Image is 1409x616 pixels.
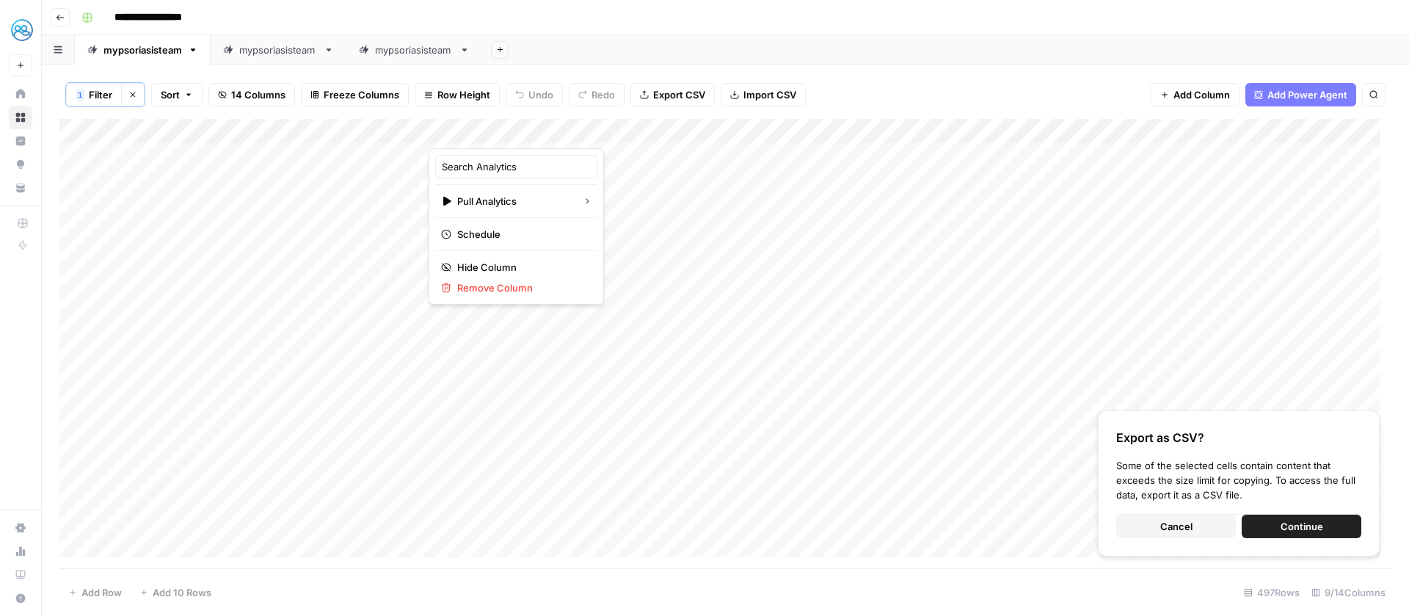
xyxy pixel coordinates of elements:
a: Opportunities [9,153,32,176]
span: Remove Column [457,280,586,295]
button: Add Column [1151,83,1239,106]
button: Undo [506,83,563,106]
button: Continue [1242,515,1361,538]
div: Some of the selected cells contain content that exceeds the size limit for copying. To access the... [1116,458,1361,502]
span: Redo [591,87,615,102]
button: Redo [569,83,625,106]
span: Row Height [437,87,490,102]
a: Learning Hub [9,563,32,587]
div: mypsoriasisteam [375,43,454,57]
button: 1Filter [66,83,121,106]
div: Export as CSV? [1116,429,1361,446]
a: Home [9,82,32,106]
button: Export CSV [630,83,715,106]
span: Export CSV [653,87,705,102]
button: Import CSV [721,83,806,106]
span: Filter [89,87,112,102]
div: 497 Rows [1238,581,1306,604]
img: MyHealthTeam Logo [9,17,35,43]
button: Add Power Agent [1245,83,1356,106]
span: Add Column [1173,87,1230,102]
a: mypsoriasisteam [346,35,482,65]
button: 14 Columns [208,83,295,106]
span: Add 10 Rows [153,585,211,600]
div: 1 [76,89,84,101]
a: Your Data [9,176,32,200]
span: Continue [1281,519,1323,534]
span: Hide Column [457,260,586,275]
button: Cancel [1116,515,1236,538]
span: Freeze Columns [324,87,399,102]
button: Workspace: MyHealthTeam [9,12,32,48]
a: Usage [9,540,32,563]
a: Insights [9,129,32,153]
button: Sort [151,83,203,106]
span: Pull Analytics [457,194,571,209]
a: Browse [9,106,32,129]
button: Row Height [415,83,500,106]
a: mypsoriasisteam [211,35,346,65]
span: 1 [78,89,82,101]
span: Import CSV [743,87,796,102]
button: Add 10 Rows [131,581,220,604]
div: mypsoriasisteam [103,43,182,57]
span: Sort [161,87,180,102]
a: mypsoriasisteam [75,35,211,65]
a: Settings [9,516,32,540]
button: Add Row [59,581,131,604]
span: Add Power Agent [1267,87,1347,102]
button: Help + Support [9,587,32,610]
span: Cancel [1160,519,1193,534]
span: 14 Columns [231,87,285,102]
div: mypsoriasisteam [239,43,318,57]
div: 9/14 Columns [1306,581,1391,604]
button: Freeze Columns [301,83,409,106]
span: Schedule [457,227,586,242]
span: Undo [528,87,553,102]
span: Add Row [81,585,122,600]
